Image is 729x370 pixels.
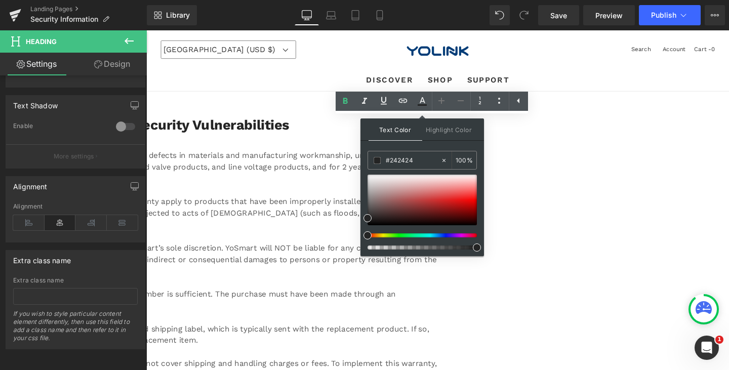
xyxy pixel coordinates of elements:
[583,5,635,25] a: Preview
[54,152,94,161] p: More settings
[695,336,719,360] iframe: Intercom live chat
[319,5,343,25] a: Laptop
[490,5,510,25] button: Undo
[13,310,138,349] div: If you wish to style particular content element differently, then use this field to add a class n...
[575,15,597,25] a: Cart -0
[166,11,190,20] span: Library
[13,277,138,284] div: Extra class name
[337,46,382,59] span: SUPPORT
[575,15,597,25] span: Cart -
[26,37,57,46] span: Heading
[231,46,280,59] span: DISCOVER
[639,5,701,25] button: Publish
[13,122,106,133] div: Enable
[422,118,476,140] span: Highlight Color
[337,40,382,64] a: SUPPORT
[231,40,280,64] a: DISCOVER
[273,15,339,28] img: YoLink
[15,11,157,30] button: [GEOGRAPHIC_DATA] (USD $)
[705,5,725,25] button: More
[13,177,48,191] div: Alignment
[651,11,676,19] span: Publish
[514,5,534,25] button: Redo
[386,155,440,166] input: Color
[13,203,138,210] div: Alignment
[30,5,147,13] a: Landing Pages
[715,336,723,344] span: 1
[550,10,567,21] span: Save
[295,5,319,25] a: Desktop
[369,118,422,141] span: Text Color
[75,53,149,75] a: Design
[147,5,197,25] a: New Library
[30,15,98,23] span: Security Information
[343,5,368,25] a: Tablet
[296,40,322,64] a: SHOP
[452,151,476,169] div: %
[368,5,392,25] a: Mobile
[508,16,530,23] span: Search
[505,15,533,25] button: Open search bar
[541,15,567,25] a: Account
[594,16,597,23] span: 0
[13,251,71,265] div: Extra class name
[296,46,322,59] span: SHOP
[13,96,58,110] div: Text Shadow
[595,10,623,21] span: Preview
[6,144,145,168] button: More settings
